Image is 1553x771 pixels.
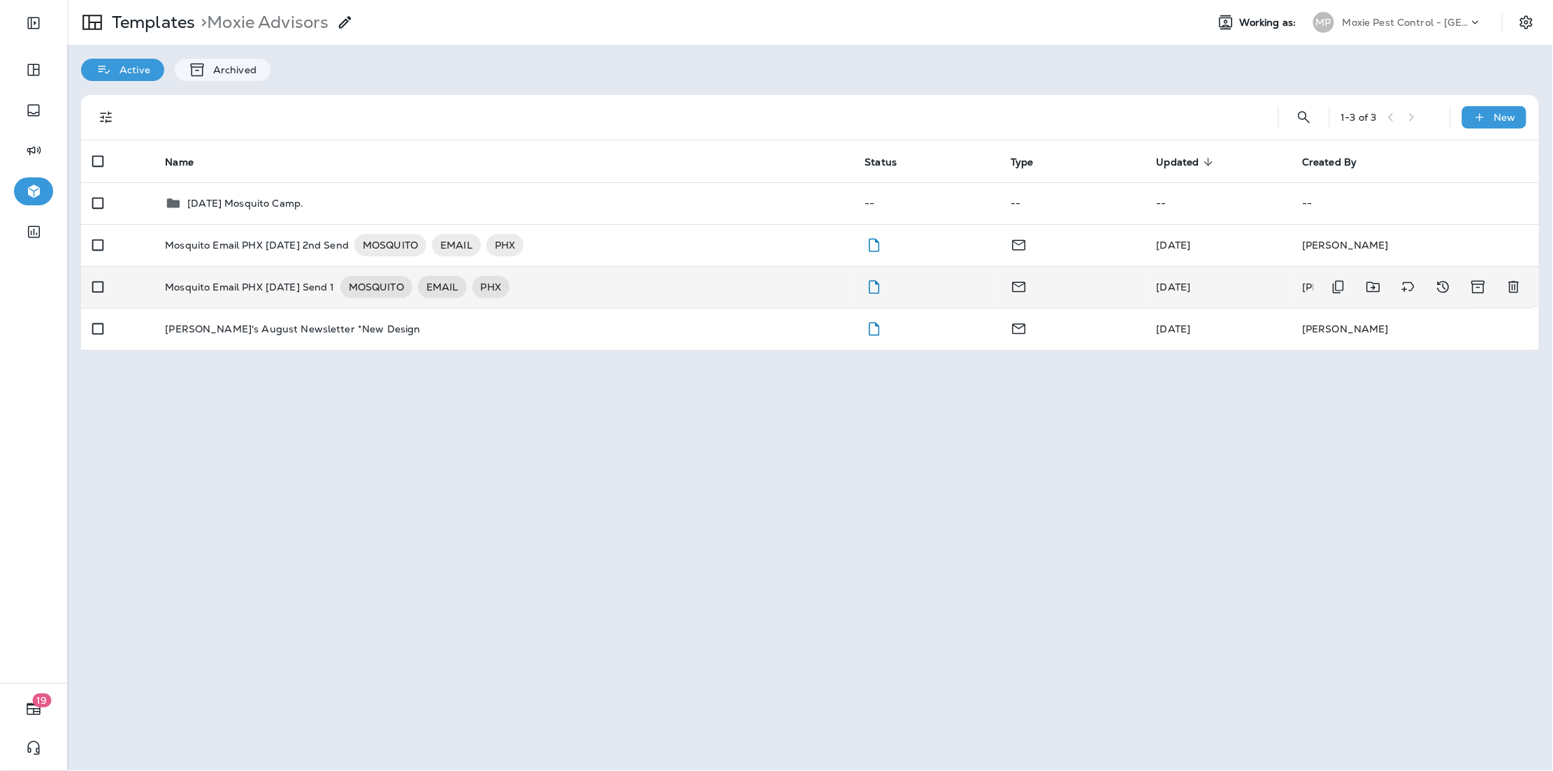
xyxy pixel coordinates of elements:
[1464,273,1493,301] button: Archive
[1011,321,1027,334] span: Email
[865,156,916,168] span: Status
[165,276,334,298] p: Mosquito Email PHX [DATE] Send 1
[865,237,883,250] span: Draft
[432,238,481,252] span: EMAIL
[1157,281,1191,293] span: Shannon Davis
[195,12,328,33] p: Moxie Advisors
[340,280,412,294] span: MOSQUITO
[1157,156,1218,168] span: Updated
[1011,237,1027,250] span: Email
[187,198,303,209] p: [DATE] Mosquito Camp.
[1514,10,1539,35] button: Settings
[340,276,412,298] div: MOSQUITO
[1291,224,1539,266] td: [PERSON_NAME]
[472,280,510,294] span: PHX
[1291,308,1539,350] td: [PERSON_NAME]
[418,280,467,294] span: EMAIL
[1240,17,1299,29] span: Working as:
[418,276,467,298] div: EMAIL
[1494,112,1516,123] p: New
[1429,273,1457,301] button: View Changelog
[165,234,349,256] p: Mosquito Email PHX [DATE] 2nd Send
[1324,273,1352,301] button: Duplicate
[999,182,1146,224] td: --
[865,156,897,168] span: Status
[1011,156,1034,168] span: Type
[1302,156,1375,168] span: Created By
[165,323,420,335] p: [PERSON_NAME]'s August Newsletter *New Design
[1157,323,1191,335] span: Shannon Davis
[354,238,426,252] span: MOSQUITO
[14,9,53,37] button: Expand Sidebar
[1011,279,1027,292] span: Email
[92,103,120,131] button: Filters
[1302,156,1357,168] span: Created By
[165,156,212,168] span: Name
[14,695,53,723] button: 19
[472,276,510,298] div: PHX
[1011,156,1052,168] span: Type
[33,693,52,707] span: 19
[1291,266,1466,308] td: [PERSON_NAME]
[354,234,426,256] div: MOSQUITO
[1290,103,1318,131] button: Search Templates
[1157,239,1191,251] span: Danielle Russell
[1341,112,1377,123] div: 1 - 3 of 3
[854,182,1000,224] td: --
[865,279,883,292] span: Draft
[206,64,257,75] p: Archived
[106,12,195,33] p: Templates
[165,156,194,168] span: Name
[1291,182,1539,224] td: --
[1343,17,1468,28] p: Moxie Pest Control - [GEOGRAPHIC_DATA]
[486,234,523,256] div: PHX
[1157,156,1199,168] span: Updated
[1146,182,1292,224] td: --
[865,321,883,334] span: Draft
[486,238,523,252] span: PHX
[1313,12,1334,33] div: MP
[113,64,150,75] p: Active
[432,234,481,256] div: EMAIL
[1359,273,1387,301] button: Move to folder
[1394,273,1422,301] button: Add tags
[1500,273,1528,301] button: Delete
